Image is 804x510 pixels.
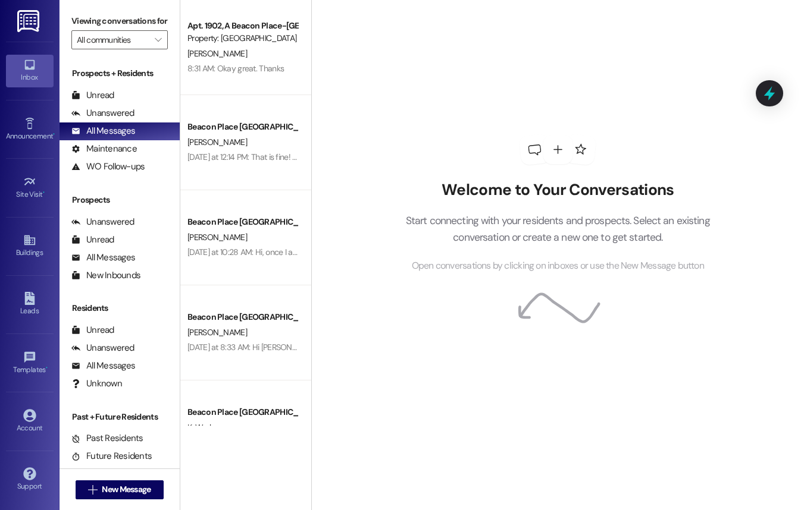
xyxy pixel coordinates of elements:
div: Beacon Place [GEOGRAPHIC_DATA] Prospect [187,406,298,418]
a: Support [6,464,54,496]
div: Future Residents [71,450,152,462]
span: Open conversations by clicking on inboxes or use the New Message button [412,259,704,273]
span: K. Works [187,422,217,433]
div: All Messages [71,251,135,264]
div: Unread [71,89,114,102]
button: New Message [76,480,164,499]
div: 8:31 AM: Okay great. Thanks [187,63,284,74]
div: All Messages [71,125,135,137]
div: All Messages [71,360,135,372]
a: Leads [6,288,54,320]
i:  [155,35,161,45]
label: Viewing conversations for [71,12,168,30]
a: Site Visit • [6,172,54,204]
span: New Message [102,483,151,496]
div: Past Residents [71,432,143,445]
div: New Inbounds [71,269,140,282]
span: • [43,188,45,197]
div: Beacon Place [GEOGRAPHIC_DATA] Prospect [187,311,298,323]
span: • [46,364,48,372]
a: Templates • [6,347,54,379]
div: Unread [71,324,114,336]
div: Apt. 1902, A Beacon Place-[GEOGRAPHIC_DATA] [187,20,298,32]
div: Unanswered [71,342,134,354]
span: [PERSON_NAME] [187,48,247,59]
h2: Welcome to Your Conversations [387,181,728,200]
div: Beacon Place [GEOGRAPHIC_DATA] Prospect [187,216,298,228]
div: Unknown [71,377,122,390]
div: Unanswered [71,216,134,228]
div: [DATE] at 10:28 AM: Hi, once I apply and get approved, can I pick my own move in date? [187,247,490,257]
span: [PERSON_NAME] [187,327,247,338]
img: ResiDesk Logo [17,10,42,32]
a: Inbox [6,55,54,87]
p: Start connecting with your residents and prospects. Select an existing conversation or create a n... [387,212,728,246]
div: WO Follow-ups [71,160,145,173]
div: [DATE] at 12:14 PM: That is fine! Let me know whenever you know a time you can come! [187,152,484,162]
div: Unanswered [71,107,134,119]
div: Maintenance [71,143,137,155]
div: Past + Future Residents [60,411,180,423]
input: All communities [77,30,149,49]
span: • [53,130,55,138]
a: Buildings [6,230,54,262]
i:  [88,485,97,495]
div: Property: [GEOGRAPHIC_DATA] [GEOGRAPHIC_DATA] [187,32,298,45]
div: Residents [60,302,180,314]
span: [PERSON_NAME] [187,232,247,243]
div: Beacon Place [GEOGRAPHIC_DATA] Prospect [187,121,298,133]
a: Account [6,405,54,437]
span: [PERSON_NAME] [187,137,247,147]
div: Unread [71,234,114,246]
div: Prospects [60,194,180,206]
div: Prospects + Residents [60,67,180,80]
